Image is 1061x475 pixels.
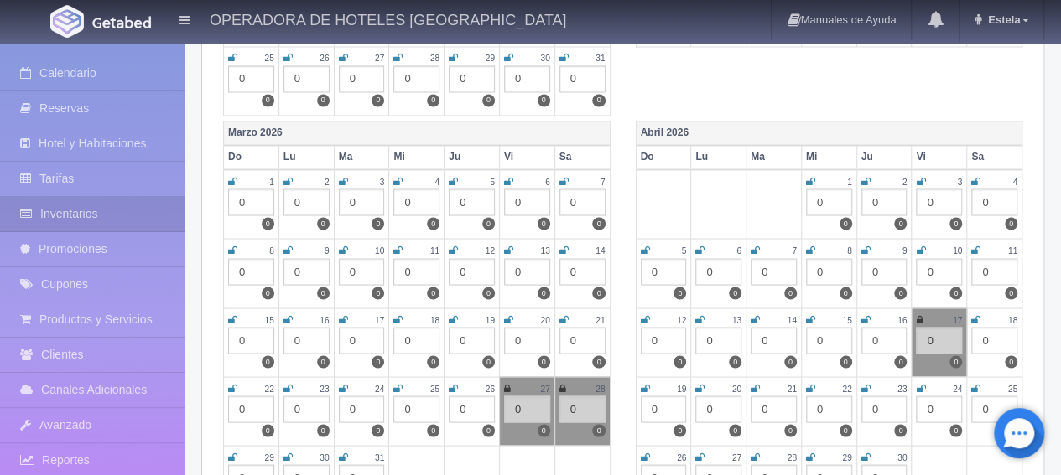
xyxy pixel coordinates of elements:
[897,452,907,462] small: 30
[449,395,495,422] div: 0
[264,452,273,462] small: 29
[792,245,797,255] small: 7
[393,258,439,285] div: 0
[971,188,1017,215] div: 0
[847,177,852,186] small: 1
[228,188,274,215] div: 0
[430,384,439,393] small: 25
[971,327,1017,354] div: 0
[596,315,605,324] small: 21
[971,258,1017,285] div: 0
[916,395,962,422] div: 0
[540,315,549,324] small: 20
[751,258,797,285] div: 0
[842,384,851,393] small: 22
[449,65,495,92] div: 0
[902,177,908,186] small: 2
[912,145,967,169] th: Vi
[729,287,741,299] label: 0
[427,287,439,299] label: 0
[596,245,605,255] small: 14
[504,395,550,422] div: 0
[861,188,908,215] div: 0
[482,424,495,436] label: 0
[729,355,741,368] label: 0
[806,327,852,354] div: 0
[840,217,852,230] label: 0
[1005,355,1017,368] label: 0
[262,217,274,230] label: 0
[372,94,384,106] label: 0
[636,121,1022,146] th: Abril 2026
[732,315,741,324] small: 13
[538,217,550,230] label: 0
[984,13,1020,26] span: Estela
[784,424,797,436] label: 0
[674,355,686,368] label: 0
[674,424,686,436] label: 0
[641,395,687,422] div: 0
[430,54,439,63] small: 28
[339,65,385,92] div: 0
[788,315,797,324] small: 14
[641,258,687,285] div: 0
[784,287,797,299] label: 0
[504,65,550,92] div: 0
[264,315,273,324] small: 15
[486,384,495,393] small: 26
[339,327,385,354] div: 0
[592,217,605,230] label: 0
[210,8,566,29] h4: OPERADORA DE HOTELES [GEOGRAPHIC_DATA]
[372,217,384,230] label: 0
[375,452,384,462] small: 31
[806,188,852,215] div: 0
[949,287,962,299] label: 0
[545,177,550,186] small: 6
[262,287,274,299] label: 0
[445,145,500,169] th: Ju
[317,217,330,230] label: 0
[504,258,550,285] div: 0
[806,395,852,422] div: 0
[372,287,384,299] label: 0
[971,395,1017,422] div: 0
[695,395,741,422] div: 0
[842,452,851,462] small: 29
[427,217,439,230] label: 0
[538,355,550,368] label: 0
[372,424,384,436] label: 0
[540,245,549,255] small: 13
[380,177,385,186] small: 3
[320,452,329,462] small: 30
[430,315,439,324] small: 18
[1012,177,1017,186] small: 4
[320,384,329,393] small: 23
[320,315,329,324] small: 16
[482,217,495,230] label: 0
[677,315,686,324] small: 12
[788,452,797,462] small: 28
[559,395,606,422] div: 0
[916,188,962,215] div: 0
[953,315,962,324] small: 17
[1008,245,1017,255] small: 11
[861,327,908,354] div: 0
[729,424,741,436] label: 0
[958,177,963,186] small: 3
[949,355,962,368] label: 0
[264,384,273,393] small: 22
[317,424,330,436] label: 0
[486,245,495,255] small: 12
[393,395,439,422] div: 0
[449,258,495,285] div: 0
[375,315,384,324] small: 17
[592,424,605,436] label: 0
[499,145,554,169] th: Vi
[1008,315,1017,324] small: 18
[695,327,741,354] div: 0
[334,145,389,169] th: Ma
[861,395,908,422] div: 0
[695,258,741,285] div: 0
[601,177,606,186] small: 7
[482,355,495,368] label: 0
